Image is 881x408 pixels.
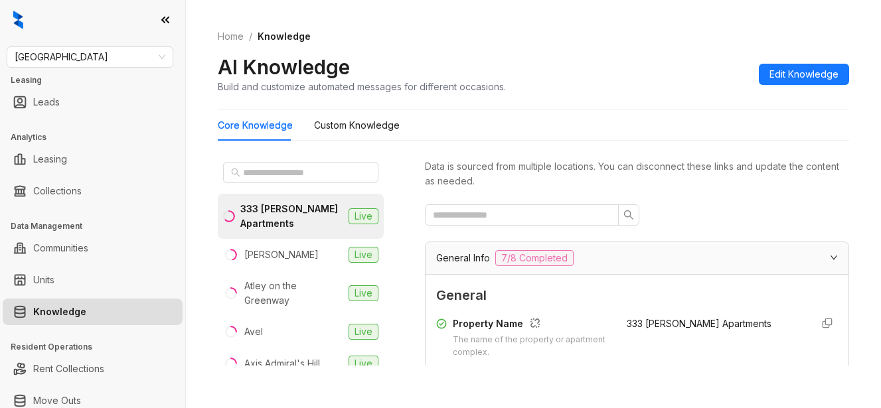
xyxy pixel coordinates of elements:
span: 7/8 Completed [495,250,574,266]
li: Collections [3,178,183,204]
span: expanded [830,253,838,261]
span: Live [349,324,378,340]
span: search [231,168,240,177]
span: Knowledge [258,31,311,42]
h2: AI Knowledge [218,54,350,80]
div: Avel [244,324,263,339]
a: Leads [33,89,60,115]
div: Build and customize automated messages for different occasions. [218,80,506,94]
h3: Analytics [11,131,185,143]
span: Edit Knowledge [769,67,839,82]
div: General Info7/8 Completed [426,242,848,274]
span: search [623,210,634,220]
div: Custom Knowledge [314,118,400,133]
button: Edit Knowledge [759,64,849,85]
h3: Resident Operations [11,341,185,353]
span: 333 [PERSON_NAME] Apartments [627,318,771,329]
div: 333 [PERSON_NAME] Apartments [240,202,343,231]
li: Leasing [3,146,183,172]
span: Live [349,285,378,301]
a: Communities [33,235,88,261]
span: Fairfield [15,47,165,67]
a: Collections [33,178,82,204]
div: Data is sourced from multiple locations. You can disconnect these links and update the content as... [425,159,849,188]
div: Axis Admiral's Hill [244,356,320,371]
h3: Leasing [11,74,185,86]
a: Leasing [33,146,67,172]
li: Knowledge [3,299,183,325]
span: Live [349,208,378,224]
li: Units [3,267,183,293]
li: / [249,29,252,44]
a: Rent Collections [33,356,104,382]
span: Live [349,356,378,372]
li: Rent Collections [3,356,183,382]
a: Units [33,267,54,293]
h3: Data Management [11,220,185,232]
span: General Info [436,251,490,265]
div: [PERSON_NAME] [244,247,319,262]
li: Communities [3,235,183,261]
span: General [436,285,838,306]
a: Home [215,29,246,44]
div: Property Name [453,316,611,334]
div: Atley on the Greenway [244,279,343,308]
li: Leads [3,89,183,115]
a: Knowledge [33,299,86,325]
span: Live [349,247,378,263]
div: The name of the property or apartment complex. [453,334,611,359]
img: logo [13,11,23,29]
div: Core Knowledge [218,118,293,133]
